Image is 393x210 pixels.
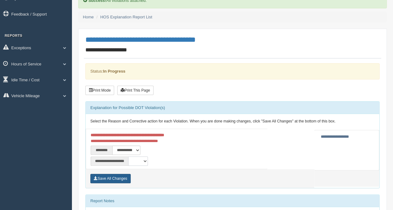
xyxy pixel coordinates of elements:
[100,15,152,19] a: HOS Explanation Report List
[86,195,379,207] div: Report Notes
[103,69,125,74] strong: In Progress
[85,63,380,79] div: Status:
[117,86,154,95] button: Print This Page
[85,86,114,95] button: Print Mode
[90,174,131,183] button: Save
[86,114,379,129] div: Select the Reason and Corrective action for each Violation. When you are done making changes, cli...
[86,102,379,114] div: Explanation for Possible DOT Violation(s)
[83,15,94,19] a: Home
